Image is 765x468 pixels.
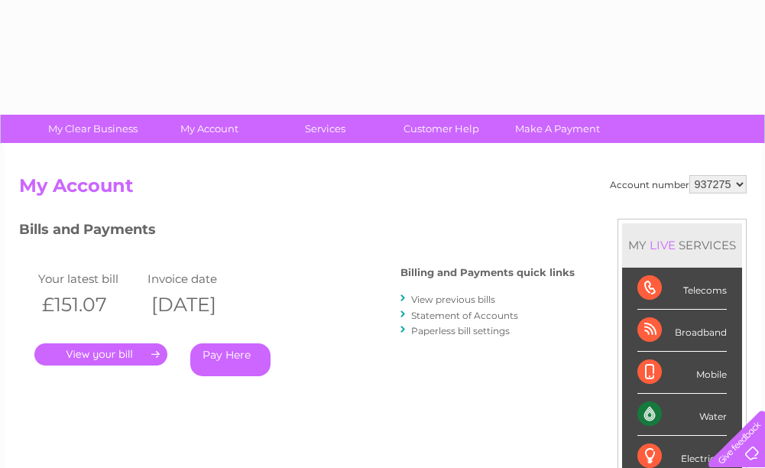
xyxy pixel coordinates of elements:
[144,289,254,320] th: [DATE]
[34,268,144,289] td: Your latest bill
[144,268,254,289] td: Invoice date
[34,343,167,366] a: .
[411,310,518,321] a: Statement of Accounts
[262,115,388,143] a: Services
[622,223,742,267] div: MY SERVICES
[637,394,727,436] div: Water
[637,268,727,310] div: Telecoms
[637,352,727,394] div: Mobile
[19,175,747,204] h2: My Account
[34,289,144,320] th: £151.07
[411,294,495,305] a: View previous bills
[411,325,510,336] a: Paperless bill settings
[146,115,272,143] a: My Account
[400,267,575,278] h4: Billing and Payments quick links
[610,175,747,193] div: Account number
[190,343,271,376] a: Pay Here
[494,115,621,143] a: Make A Payment
[378,115,504,143] a: Customer Help
[19,219,575,245] h3: Bills and Payments
[637,310,727,352] div: Broadband
[647,238,679,252] div: LIVE
[30,115,156,143] a: My Clear Business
